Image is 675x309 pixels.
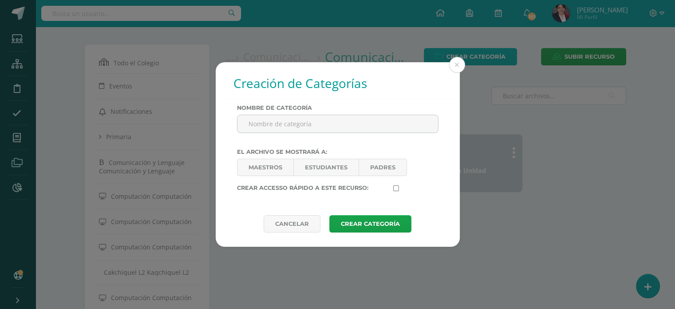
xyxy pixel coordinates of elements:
input: Nombre de categoría [237,115,438,132]
a: Estudiantes [293,159,359,176]
button: Close (Esc) [449,57,465,73]
label: Nombre de categoría [237,104,438,111]
span: Creación de Categorías [233,75,367,92]
a: Cancelar [264,215,320,233]
button: Crear Categoría [329,215,411,233]
label: El archivo se mostrará a: [237,148,438,155]
label: Crear accesso rápido a este recurso: [233,185,390,192]
a: Padres [359,159,407,176]
a: Maestros [237,159,293,176]
input: Crear accesso rápido a este recurso [393,185,399,191]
